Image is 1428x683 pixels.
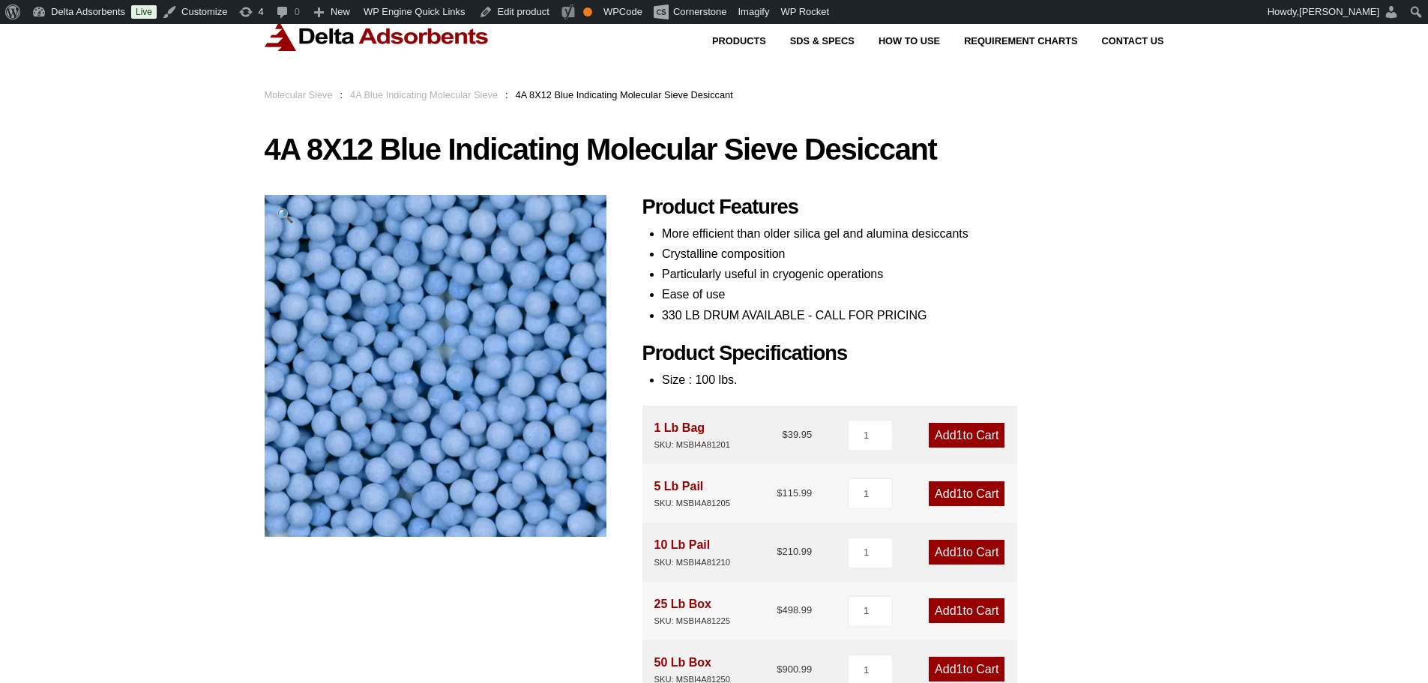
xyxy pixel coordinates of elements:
[782,429,787,440] span: $
[662,244,1164,264] li: Crystalline composition
[766,37,855,46] a: SDS & SPECS
[929,598,1004,623] a: Add1to Cart
[782,429,812,440] bdi: 39.95
[688,37,766,46] a: Products
[777,487,782,499] span: $
[956,487,963,500] span: 1
[350,89,498,100] a: 4A Blue Indicating Molecular Sieve
[340,89,343,100] span: :
[956,604,963,617] span: 1
[654,614,730,628] div: SKU: MSBI4A81225
[777,487,812,499] bdi: 115.99
[654,556,730,570] div: SKU: MSBI4A81210
[929,423,1004,448] a: Add1to Cart
[777,664,782,675] span: $
[777,604,812,616] bdi: 498.99
[712,37,766,46] span: Products
[265,133,1164,165] h1: 4A 8X12 Blue Indicating Molecular Sieve Desiccant
[654,496,730,511] div: SKU: MSBI4A81205
[662,223,1164,244] li: More efficient than older silica gel and alumina desiccants
[929,540,1004,565] a: Add1to Cart
[956,663,963,676] span: 1
[265,89,333,100] a: Molecular Sieve
[662,305,1164,325] li: 330 LB DRUM AVAILABLE - CALL FOR PRICING
[929,657,1004,682] a: Add1to Cart
[964,37,1077,46] span: Requirement Charts
[265,195,306,236] a: View full-screen image gallery
[654,438,730,452] div: SKU: MSBI4A81201
[777,664,812,675] bdi: 900.99
[654,476,730,511] div: 5 Lb Pail
[956,429,963,442] span: 1
[1078,37,1164,46] a: Contact Us
[642,341,1164,366] h2: Product Specifications
[662,370,1164,390] li: Size : 100 lbs.
[777,604,782,616] span: $
[277,208,294,223] span: 🔍
[777,546,812,557] bdi: 210.99
[654,535,730,569] div: 10 Lb Pail
[855,37,940,46] a: How to Use
[642,195,1164,220] h2: Product Features
[879,37,940,46] span: How to Use
[662,284,1164,304] li: Ease of use
[790,37,855,46] span: SDS & SPECS
[505,89,508,100] span: :
[929,481,1004,506] a: Add1to Cart
[516,89,733,100] span: 4A 8X12 Blue Indicating Molecular Sieve Desiccant
[940,37,1077,46] a: Requirement Charts
[654,594,730,628] div: 25 Lb Box
[1299,6,1379,17] span: [PERSON_NAME]
[265,22,489,51] img: Delta Adsorbents
[777,546,782,557] span: $
[583,7,592,16] div: OK
[1102,37,1164,46] span: Contact Us
[131,5,157,19] a: Live
[662,264,1164,284] li: Particularly useful in cryogenic operations
[956,546,963,559] span: 1
[654,418,730,452] div: 1 Lb Bag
